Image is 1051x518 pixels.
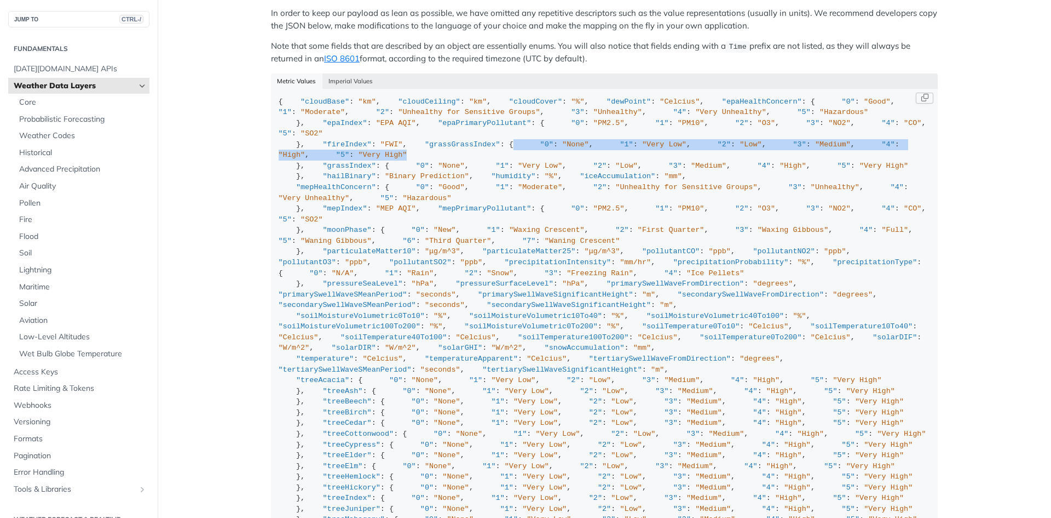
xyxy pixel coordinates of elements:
a: [DATE][DOMAIN_NAME] APIs [8,61,149,77]
span: "Very Low" [513,397,558,406]
span: "soilTemperature0To10" [642,322,740,331]
span: Flood [19,231,147,242]
span: "soilMoistureVolumetric0To200" [465,322,598,331]
a: Rate Limiting & Tokens [8,380,149,397]
span: "0" [412,226,425,234]
span: "5" [336,151,349,159]
span: "3" [806,204,819,213]
span: "Unhealthy" [811,183,859,191]
span: "2" [465,269,478,277]
span: "pollutantO3" [279,258,336,266]
span: "1" [491,397,504,406]
span: "humidity" [491,172,535,180]
a: Wet Bulb Globe Temperature [14,346,149,362]
span: "EPA AQI" [376,119,416,127]
span: "cloudCeiling" [398,98,460,106]
span: "7" [522,237,535,245]
span: "High" [779,162,806,170]
span: "W/m^2" [279,344,310,352]
span: "Celcius" [811,333,851,341]
span: Time [729,43,746,51]
span: Advanced Precipitation [19,164,147,175]
span: "Low" [740,140,762,149]
button: Copy Code [916,93,933,104]
span: "2" [580,387,593,395]
span: "Very Low" [491,376,535,384]
span: Rate Limiting & Tokens [14,383,147,394]
span: "MEP AQI" [376,204,416,213]
a: Probabilistic Forecasting [14,111,149,128]
span: "2" [376,108,389,116]
span: "μg/m^3" [585,247,620,255]
span: "mepHealthConcern" [296,183,376,191]
span: "O3" [758,204,775,213]
span: "ppb" [824,247,846,255]
span: "3" [545,269,558,277]
span: "soilMoistureVolumetric0To10" [296,312,425,320]
span: "3" [571,108,584,116]
span: "5" [279,129,292,138]
p: In order to keep our payload as lean as possible, we have omitted any repetitive descriptors such... [271,7,938,32]
span: Weather Data Layers [14,81,135,92]
span: Tools & Libraries [14,484,135,495]
span: "5" [833,397,846,406]
span: "solarDIR" [332,344,376,352]
span: "1" [385,269,398,277]
span: "Medium" [686,397,722,406]
span: "Celcius" [456,333,496,341]
button: Hide subpages for Weather Data Layers [138,82,147,90]
span: "Rain" [407,269,434,277]
span: "%" [793,312,806,320]
span: "ppb" [460,258,483,266]
a: Weather Codes [14,128,149,144]
span: "Waning Gibbous" [301,237,372,245]
span: "mm" [633,344,651,352]
span: "2" [567,376,580,384]
span: "mepIndex" [323,204,367,213]
span: "hPa" [562,280,585,288]
span: "Very High" [833,376,881,384]
span: "soilTemperature100To200" [518,333,629,341]
span: "NO2" [828,119,851,127]
span: "Celcius" [748,322,788,331]
span: Access Keys [14,367,147,378]
span: "1" [469,376,482,384]
span: Weather Codes [19,130,147,141]
span: "Very High" [358,151,407,159]
span: "cloudCover" [509,98,562,106]
span: "soilTemperature10To40" [811,322,913,331]
span: "m" [651,366,664,374]
span: "primarySwellWaveSignificantHeight" [478,291,633,299]
span: "0" [412,397,425,406]
span: "Very High" [855,397,904,406]
span: "Very Low" [518,162,562,170]
span: "Celcius" [362,355,402,363]
span: "W/m^2" [385,344,416,352]
button: Imperial Values [322,73,379,89]
a: Pollen [14,195,149,212]
span: "5" [279,237,292,245]
span: "soilTemperature40To100" [340,333,447,341]
span: "3" [669,162,682,170]
span: "5" [798,108,811,116]
a: Pagination [8,448,149,464]
span: "precipitationType" [833,258,917,266]
span: "pollutantCO" [642,247,700,255]
span: "treeBeech" [323,397,372,406]
span: "FWI" [380,140,403,149]
span: "Hazardous" [819,108,868,116]
span: "Binary Prediction" [385,172,469,180]
span: "None" [438,162,465,170]
span: "epaHealthConcern" [722,98,802,106]
span: "0" [571,204,584,213]
span: "None" [434,397,460,406]
button: JUMP TOCTRL-/ [8,11,149,27]
h2: Fundamentals [8,44,149,54]
span: "ppb" [708,247,731,255]
span: "4" [882,119,895,127]
a: Weather Data LayersHide subpages for Weather Data Layers [8,78,149,94]
span: "Low" [589,376,611,384]
span: "Medium" [815,140,851,149]
span: Lightning [19,265,147,276]
span: "temperatureApparent" [425,355,518,363]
